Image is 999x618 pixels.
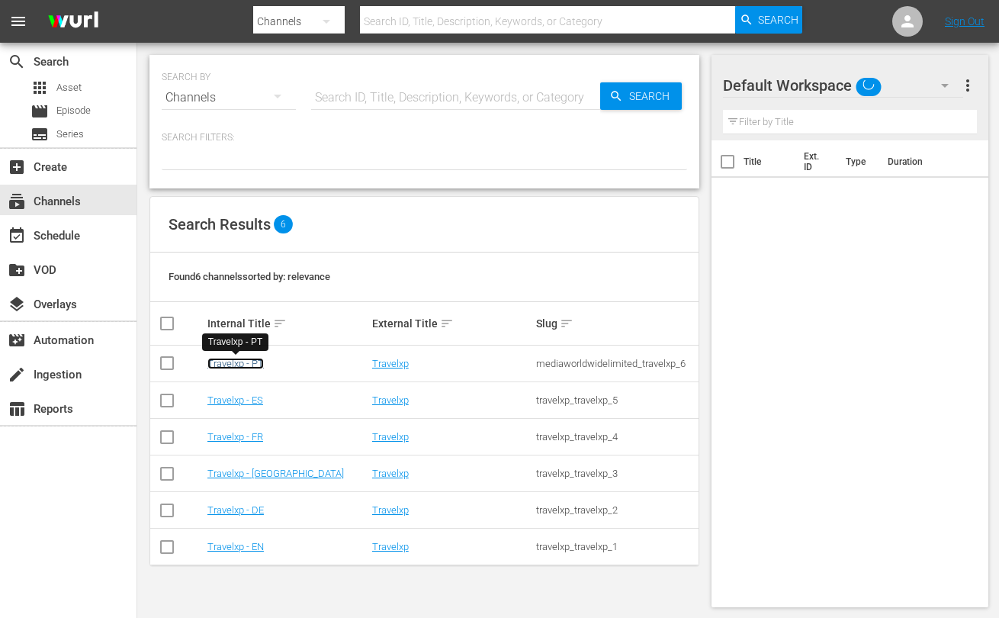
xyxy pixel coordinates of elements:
[8,192,26,211] span: Channels
[56,80,82,95] span: Asset
[795,140,837,183] th: Ext. ID
[8,261,26,279] span: VOD
[9,12,27,31] span: menu
[536,541,696,552] div: travelxp_travelxp_1
[560,317,573,330] span: sort
[162,131,687,144] p: Search Filters:
[8,158,26,176] span: Create
[536,394,696,406] div: travelxp_travelxp_5
[372,431,409,443] a: Travelxp
[8,53,26,71] span: Search
[207,314,368,333] div: Internal Title
[536,431,696,443] div: travelxp_travelxp_4
[207,541,264,552] a: Travelxp - EN
[207,468,344,479] a: Travelxp - [GEOGRAPHIC_DATA]
[8,400,26,418] span: Reports
[735,6,802,34] button: Search
[372,468,409,479] a: Travelxp
[837,140,879,183] th: Type
[536,504,696,516] div: travelxp_travelxp_2
[56,103,91,118] span: Episode
[207,431,263,443] a: Travelxp - FR
[8,331,26,349] span: Automation
[207,358,264,369] a: Travelxp - PT
[37,4,110,40] img: ans4CAIJ8jUAAAAAAAAAAAAAAAAAAAAAAAAgQb4GAAAAAAAAAAAAAAAAAAAAAAAAJMjXAAAAAAAAAAAAAAAAAAAAAAAAgAT5G...
[758,6,798,34] span: Search
[169,215,271,233] span: Search Results
[31,125,49,143] span: Series
[536,358,696,369] div: mediaworldwidelimited_travelxp_6
[169,271,330,282] span: Found 6 channels sorted by: relevance
[440,317,454,330] span: sort
[8,227,26,245] span: Schedule
[162,76,296,119] div: Channels
[879,140,970,183] th: Duration
[8,295,26,314] span: Overlays
[372,541,409,552] a: Travelxp
[208,336,263,349] div: Travelxp - PT
[372,358,409,369] a: Travelxp
[372,314,532,333] div: External Title
[274,215,293,233] span: 6
[959,67,977,104] button: more_vert
[945,15,985,27] a: Sign Out
[372,394,409,406] a: Travelxp
[31,79,49,97] span: Asset
[207,504,264,516] a: Travelxp - DE
[8,365,26,384] span: Ingestion
[31,102,49,121] span: Episode
[207,394,263,406] a: Travelxp - ES
[723,64,963,107] div: Default Workspace
[273,317,287,330] span: sort
[536,314,696,333] div: Slug
[600,82,682,110] button: Search
[623,82,682,110] span: Search
[959,76,977,95] span: more_vert
[372,504,409,516] a: Travelxp
[744,140,795,183] th: Title
[536,468,696,479] div: travelxp_travelxp_3
[56,127,84,142] span: Series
